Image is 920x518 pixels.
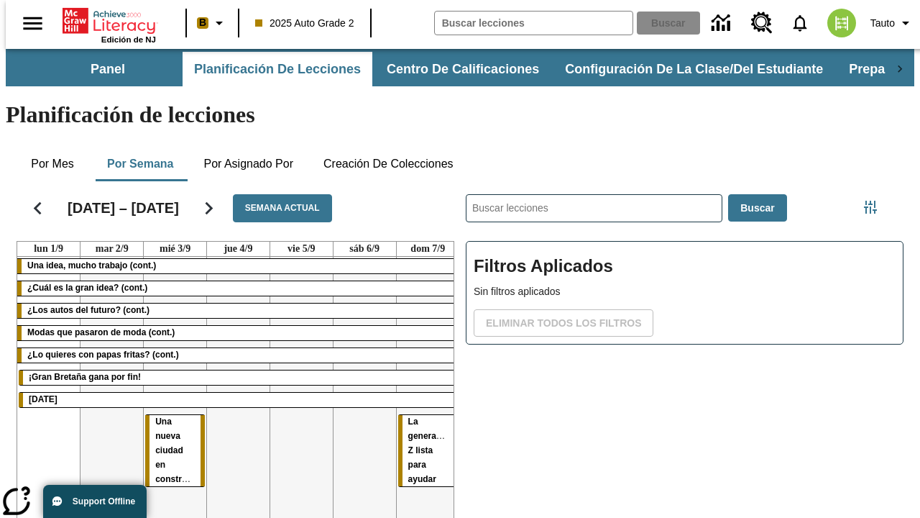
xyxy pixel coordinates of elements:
[19,371,458,385] div: ¡Gran Bretaña gana por fin!
[398,415,458,487] div: La generación Z lista para ayudar
[27,260,156,271] span: Una idea, mucho trabajo (cont.)
[19,190,56,227] button: Regresar
[27,283,147,293] span: ¿Cuál es la gran idea? (cont.)
[34,52,885,86] div: Subbarra de navegación
[728,194,786,222] button: Buscar
[27,305,149,315] span: ¿Los autos del futuro? (cont.)
[27,327,175,337] span: Modas que pasaron de moda (cont.)
[6,49,914,86] div: Subbarra de navegación
[31,242,66,256] a: 1 de septiembre de 2025
[255,16,354,31] span: 2025 Auto Grade 2
[466,195,722,222] input: Buscar lecciones
[29,394,57,404] span: Día del Trabajo
[43,485,147,518] button: Support Offline
[885,52,914,86] div: Pestañas siguientes
[17,259,459,273] div: Una idea, mucho trabajo (cont.)
[312,147,465,181] button: Creación de colecciones
[17,281,459,296] div: ¿Cuál es la gran idea? (cont.)
[474,249,896,284] h2: Filtros Aplicados
[781,4,819,42] a: Notificaciones
[17,304,459,318] div: ¿Los autos del futuro? (cont.)
[63,5,156,44] div: Portada
[435,12,632,35] input: Buscar campo
[346,242,382,256] a: 6 de septiembre de 2025
[742,4,781,42] a: Centro de recursos, Se abrirá en una pestaña nueva.
[63,6,156,35] a: Portada
[155,417,209,484] span: Una nueva ciudad en construcción
[856,193,885,222] button: Menú lateral de filtros
[19,393,458,407] div: Día del Trabajo
[870,16,895,31] span: Tauto
[827,9,856,37] img: avatar image
[17,147,88,181] button: Por mes
[101,35,156,44] span: Edición de NJ
[192,147,305,181] button: Por asignado por
[68,199,179,217] h2: [DATE] – [DATE]
[6,101,914,128] h1: Planificación de lecciones
[466,241,903,345] div: Filtros Aplicados
[553,52,834,86] button: Configuración de la clase/del estudiante
[17,326,459,340] div: Modas que pasaron de moda (cont.)
[819,4,865,42] button: Escoja un nuevo avatar
[375,52,551,86] button: Centro de calificaciones
[183,52,372,86] button: Planificación de lecciones
[93,242,132,256] a: 2 de septiembre de 2025
[27,350,179,360] span: ¿Lo quieres con papas fritas? (cont.)
[145,415,205,487] div: Una nueva ciudad en construcción
[191,10,234,36] button: Boost El color de la clase es anaranjado claro. Cambiar el color de la clase.
[408,242,448,256] a: 7 de septiembre de 2025
[36,52,180,86] button: Panel
[703,4,742,43] a: Centro de información
[865,10,920,36] button: Perfil/Configuración
[73,496,135,506] span: Support Offline
[29,372,141,382] span: ¡Gran Bretaña gana por fin!
[17,348,459,363] div: ¿Lo quieres con papas fritas? (cont.)
[199,14,206,32] span: B
[285,242,318,256] a: 5 de septiembre de 2025
[190,190,227,227] button: Seguir
[408,417,454,484] span: La generación Z lista para ayudar
[233,194,332,222] button: Semana actual
[221,242,255,256] a: 4 de septiembre de 2025
[96,147,185,181] button: Por semana
[11,2,54,45] button: Abrir el menú lateral
[474,284,896,299] p: Sin filtros aplicados
[157,242,193,256] a: 3 de septiembre de 2025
